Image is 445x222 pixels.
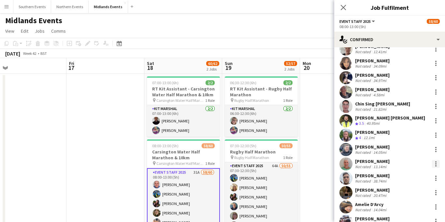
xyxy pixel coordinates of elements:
[355,72,390,78] div: [PERSON_NAME]
[355,64,372,69] div: Not rated
[35,28,45,34] span: Jobs
[3,27,17,35] a: View
[234,98,269,103] span: Rugby Half Marathon
[355,158,390,164] div: [PERSON_NAME]
[202,143,215,148] span: 58/60
[152,80,179,85] span: 07:00-13:00 (6h)
[51,0,89,13] button: Northern Events
[372,64,388,69] div: 34.09mi
[156,98,205,103] span: Carsington Water Half Marathon & 10km
[355,49,372,54] div: Not rated
[230,143,256,148] span: 07:30-12:30 (5h)
[355,78,372,83] div: Not rated
[49,27,68,35] a: Comms
[372,179,388,183] div: 38.74mi
[40,51,47,56] div: BST
[372,207,388,212] div: 14.04mi
[69,60,74,66] span: Fri
[284,61,297,66] span: 52/57
[355,150,372,155] div: Not rated
[372,150,388,155] div: 14.05mi
[147,86,220,98] h3: RT Kit Assistant - Carsington Water Half Marathon & 10km
[355,201,388,207] div: Amelie D’Arcy
[146,64,154,71] span: 18
[21,28,28,34] span: Edit
[225,105,298,137] app-card-role: Kit Marshal2/206:30-12:30 (6h)[PERSON_NAME][PERSON_NAME]
[355,207,372,212] div: Not rated
[22,51,38,56] span: Week 42
[355,58,390,64] div: [PERSON_NAME]
[302,64,311,71] span: 20
[334,3,445,12] h3: Job Fulfilment
[283,155,293,160] span: 1 Role
[303,60,311,66] span: Mon
[355,115,425,121] div: [PERSON_NAME] [PERSON_NAME]
[355,193,372,198] div: Not rated
[32,27,47,35] a: Jobs
[359,121,364,126] span: 3.5
[206,61,219,66] span: 60/62
[372,78,388,83] div: 34.97mi
[355,92,372,97] div: Not rated
[5,16,62,25] h1: Midlands Events
[147,149,220,161] h3: Carsington Water Half Marathon & 10km
[355,187,390,193] div: [PERSON_NAME]
[225,76,298,137] app-job-card: 06:30-12:30 (6h)2/2RT Kit Assistant - Rugby Half Marathon Rugby Half Marathon1 RoleKit Marshal2/2...
[5,28,14,34] span: View
[280,143,293,148] span: 50/55
[372,92,386,97] div: 4.58mi
[355,164,372,169] div: Not rated
[283,98,293,103] span: 1 Role
[234,155,269,160] span: Rugby Half Marathon
[427,19,440,24] span: 58/60
[372,49,388,54] div: 12.41mi
[372,193,388,198] div: 20.47mi
[152,143,179,148] span: 08:00-13:00 (5h)
[359,135,361,140] span: 4
[205,98,215,103] span: 1 Role
[225,86,298,98] h3: RT Kit Assistant - Rugby Half Marathon
[355,107,372,112] div: Not rated
[147,105,220,137] app-card-role: Kit Marshal2/207:00-13:00 (6h)[PERSON_NAME][PERSON_NAME]
[283,80,293,85] span: 2/2
[372,164,388,169] div: 13.14mi
[355,144,390,150] div: [PERSON_NAME]
[68,64,74,71] span: 17
[355,173,390,179] div: [PERSON_NAME]
[355,101,410,107] div: Chin Sing [PERSON_NAME]
[334,32,445,47] div: Confirmed
[339,19,376,24] button: Event Staff 2025
[372,107,388,112] div: 21.82mi
[147,60,154,66] span: Sat
[206,80,215,85] span: 2/2
[355,87,390,92] div: [PERSON_NAME]
[355,179,372,183] div: Not rated
[18,27,31,35] a: Edit
[147,76,220,137] app-job-card: 07:00-13:00 (6h)2/2RT Kit Assistant - Carsington Water Half Marathon & 10km Carsington Water Half...
[284,67,297,71] div: 2 Jobs
[224,64,233,71] span: 19
[205,161,215,166] span: 1 Role
[13,0,51,13] button: Southern Events
[5,50,20,57] div: [DATE]
[355,129,390,135] div: [PERSON_NAME]
[156,161,205,166] span: Carsington Water Half Marathon & 10km
[207,67,219,71] div: 2 Jobs
[362,135,376,141] div: 12.1mi
[89,0,128,13] button: Midlands Events
[355,216,390,222] div: [PERSON_NAME]
[230,80,256,85] span: 06:30-12:30 (6h)
[225,60,233,66] span: Sun
[365,121,381,126] div: 40.95mi
[51,28,66,34] span: Comms
[339,19,371,24] span: Event Staff 2025
[225,149,298,155] h3: Rugby Half Marathon
[339,24,440,29] div: 08:00-13:00 (5h)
